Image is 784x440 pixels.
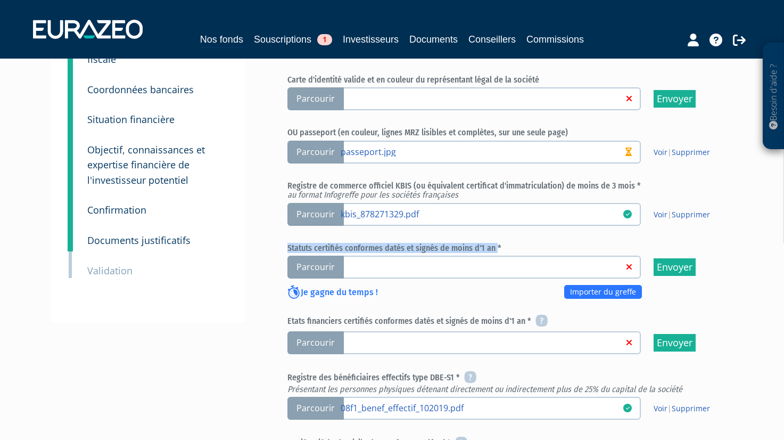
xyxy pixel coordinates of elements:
[87,234,191,247] small: Documents justificatifs
[409,32,458,47] a: Documents
[287,384,682,394] em: Présentant les personnes physiques détenant directement ou indirectement plus de 25% du capital d...
[33,20,143,39] img: 1732889491-logotype_eurazeo_blanc_rvb.png
[68,97,73,131] a: 4
[68,68,73,101] a: 3
[672,209,710,219] a: Supprimer
[654,258,696,276] input: Envoyer
[341,208,623,219] a: kbis_878271329.pdf
[287,331,344,354] span: Parcourir
[87,113,175,126] small: Situation financière
[654,147,667,157] a: Voir
[287,181,729,200] h6: Registre de commerce officiel KBIS (ou équivalent certificat d'immatriculation) de moins de 3 mois *
[87,83,194,96] small: Coordonnées bancaires
[68,188,73,221] a: 6
[87,203,146,216] small: Confirmation
[200,32,243,48] a: Nos fonds
[654,209,667,219] a: Voir
[87,264,133,277] small: Validation
[341,146,623,157] a: passeport.jpg
[654,209,710,220] span: |
[672,147,710,157] a: Supprimer
[287,256,344,279] span: Parcourir
[623,210,632,218] i: 06/09/2025 09:48
[287,75,729,85] h6: Carte d'identité valide et en couleur du représentant légal de la société
[343,32,399,47] a: Investisseurs
[287,203,344,226] span: Parcourir
[287,141,344,164] span: Parcourir
[672,403,710,413] a: Supprimer
[68,218,73,251] a: 7
[564,285,642,299] a: Importer du greffe
[287,372,729,394] h6: Registre des bénéficiaires effectifs type DBE-S1 *
[654,403,710,414] span: |
[287,243,729,253] h6: Statuts certifiés conformes datés et signés de moins d'1 an *
[287,397,344,420] span: Parcourir
[287,315,729,328] h6: Etats financiers certifiés conformes datés et signés de moins d'1 an *
[341,402,623,413] a: 08f1_benef_effectif_102019.pdf
[287,87,344,110] span: Parcourir
[254,32,332,47] a: Souscriptions1
[287,286,378,300] p: Je gagne du temps !
[768,48,780,144] p: Besoin d'aide ?
[317,34,332,45] span: 1
[68,128,73,194] a: 5
[526,32,584,47] a: Commissions
[654,147,710,158] span: |
[654,90,696,108] input: Envoyer
[468,32,516,47] a: Conseillers
[87,143,205,186] small: Objectif, connaissances et expertise financière de l'investisseur potentiel
[623,404,632,412] i: 06/09/2025 09:49
[287,128,729,137] h6: OU passeport (en couleur, lignes MRZ lisibles et complètes, sur une seule page)
[654,403,667,413] a: Voir
[287,190,458,200] em: au format Infogreffe pour les sociétés françaises
[654,334,696,352] input: Envoyer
